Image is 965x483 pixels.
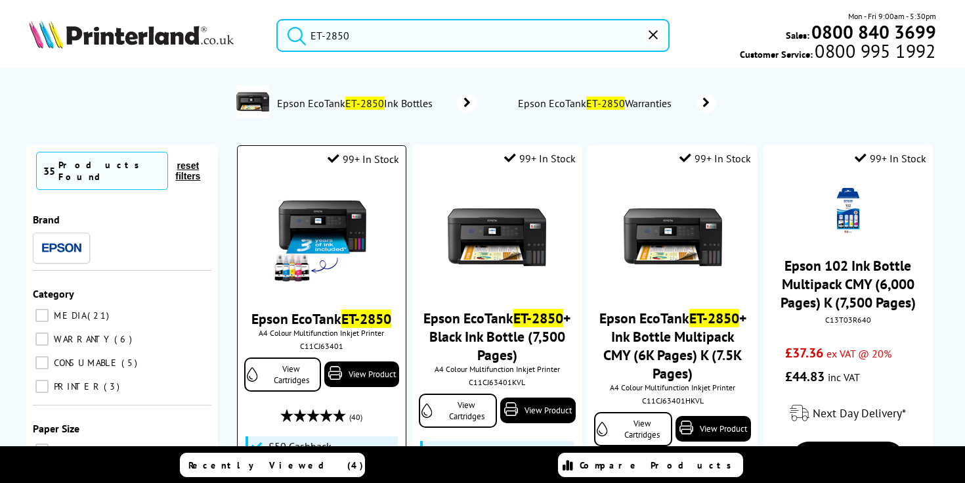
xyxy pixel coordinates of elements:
span: A4 Colour Multifunction Inkjet Printer [419,364,576,374]
span: 5 [121,357,140,369]
a: Epson EcoTankET-2850+ Black Ink Bottle (7,500 Pages) [423,309,570,364]
div: C11CJ63401KVL [422,377,572,387]
span: Customer Service: [740,45,935,60]
div: 99+ In Stock [855,152,926,165]
input: PRINTER 3 [35,380,49,393]
a: View Cartridges [594,412,672,446]
span: 35 [43,164,55,177]
span: A4 [51,444,66,456]
span: 3 [67,444,86,456]
span: Next Day Delivery* [813,405,906,421]
span: £50 Cashback [268,440,332,453]
span: Paper Size [33,422,79,435]
a: Compare Products [558,453,743,477]
img: Epson-ET-2850-Front-Main-Small.jpg [624,188,722,287]
span: Mon - Fri 9:00am - 5:30pm [848,10,936,22]
b: 0800 840 3699 [811,20,936,44]
a: View Cartridges [419,394,497,428]
span: 0800 995 1992 [813,45,935,57]
span: Recently Viewed (4) [188,459,364,471]
div: Products Found [58,159,161,183]
mark: ET-2850 [345,97,384,110]
img: Epson-C13T03R640-Multipack-Small.gif [825,188,871,234]
a: Epson EcoTankET-2850+ Ink Bottle Multipack CMY (6K Pages) K (7.5K Pages) [599,309,746,382]
span: Epson EcoTank Warranties [517,97,677,110]
a: Epson 102 Ink Bottle Multipack CMY (6,000 Pages) K (7,500 Pages) [781,256,916,311]
a: Epson EcoTankET-2850Ink Bottles [276,85,477,121]
span: £50 Cashback [443,444,506,457]
span: £37.36 [785,344,823,361]
mark: ET-2850 [513,309,563,327]
div: 99+ In Stock [504,152,576,165]
div: C13T03R640 [773,315,924,325]
a: View Product [500,398,576,423]
span: Brand [33,213,60,226]
input: Search product or brand [276,19,669,52]
span: Sales: [786,29,809,41]
img: Epson-ET-2850-Front-Main-Small.jpg [448,188,546,287]
span: Category [33,287,74,300]
a: Recently Viewed (4) [180,453,365,477]
img: Epson [42,243,81,253]
mark: ET-2850 [586,97,625,110]
a: Printerland Logo [29,20,260,51]
span: £44.83 [785,368,825,385]
div: C11CJ63401HKVL [597,396,748,405]
button: reset filters [168,160,208,182]
input: WARRANTY 6 [35,333,49,346]
span: PRINTER [51,380,102,392]
input: MEDIA 21 [35,309,49,322]
span: Epson EcoTank Ink Bottles [276,97,438,110]
div: C11CJ63401 [247,341,397,351]
span: Compare Products [580,459,739,471]
span: CONSUMABLE [51,357,120,369]
div: 99+ In Stock [328,152,399,166]
div: 99+ In Stock [679,152,751,165]
input: A4 3 [35,444,49,457]
span: ex VAT @ 20% [826,347,891,360]
span: 21 [87,310,112,321]
a: View Product [675,416,751,442]
span: WARRANTY [51,333,113,345]
span: MEDIA [51,310,86,321]
span: 6 [114,333,135,345]
span: A4 Colour Multifunction Inkjet Printer [244,328,400,338]
span: 3 [104,380,123,392]
a: Epson EcoTankET-2850 [251,310,391,328]
a: View Cartridges [244,357,322,392]
a: View [792,442,904,476]
div: modal_delivery [770,395,927,432]
mark: ET-2850 [689,309,739,327]
span: A4 Colour Multifunction Inkjet Printer [594,382,751,392]
a: Epson EcoTankET-2850Warranties [517,94,716,112]
a: 0800 840 3699 [809,26,936,38]
a: View Product [324,361,399,387]
input: CONSUMABLE 5 [35,356,49,369]
img: Printerland Logo [29,20,234,49]
span: inc VAT [828,371,860,384]
img: C11CJ63401-departmentimage.jpg [236,85,269,118]
img: epson-et-2850-ink-included-new-small.jpg [272,189,371,287]
mark: ET-2850 [341,310,391,328]
span: (40) [349,405,362,430]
